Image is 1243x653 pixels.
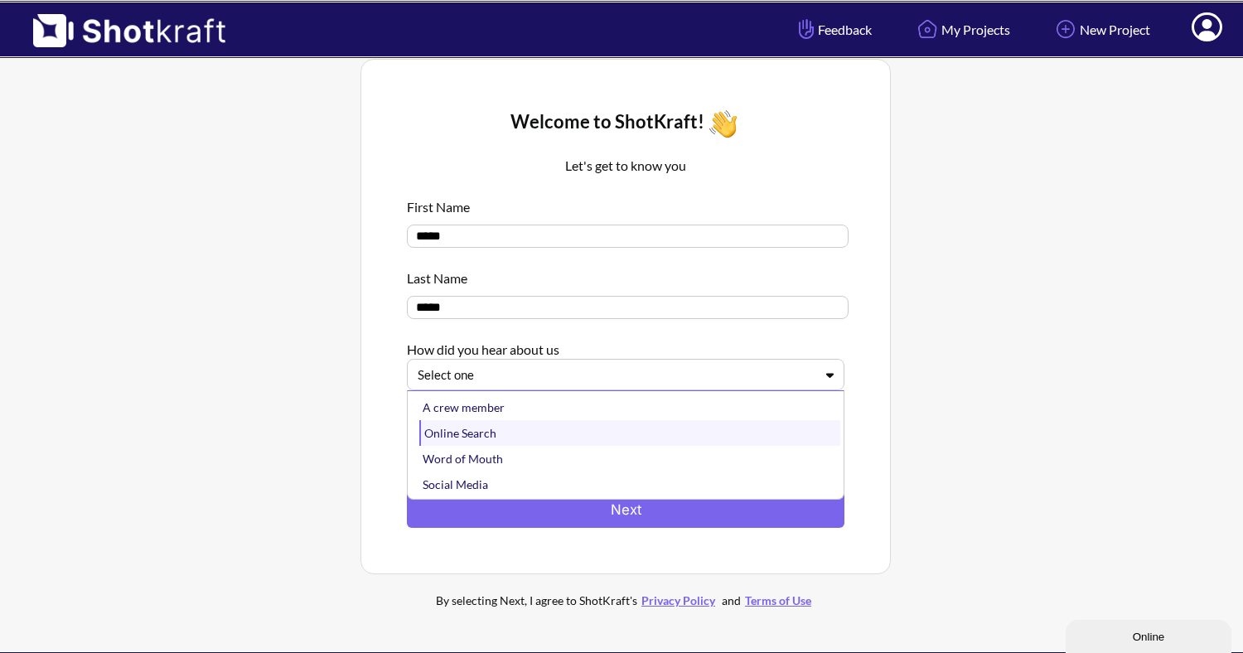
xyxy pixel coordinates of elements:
img: Wave Icon [704,105,742,143]
img: Add Icon [1052,15,1080,43]
div: How did you hear about us [407,331,844,359]
span: Feedback [795,20,872,39]
a: Terms of Use [741,593,815,607]
div: Other [419,497,840,523]
div: First Name [407,189,844,216]
button: Next [407,491,844,528]
div: Last Name [407,260,844,288]
div: Online Search [419,420,840,446]
div: Social Media [419,472,840,497]
div: By selecting Next, I agree to ShotKraft's and [402,591,849,610]
a: Privacy Policy [637,593,719,607]
iframe: chat widget [1066,617,1235,653]
img: Hand Icon [795,15,818,43]
p: Let's get to know you [407,156,844,176]
a: New Project [1039,7,1163,51]
a: My Projects [901,7,1023,51]
img: Home Icon [913,15,941,43]
div: A crew member [419,394,840,420]
div: Welcome to ShotKraft! [407,105,844,143]
div: Word of Mouth [419,446,840,472]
